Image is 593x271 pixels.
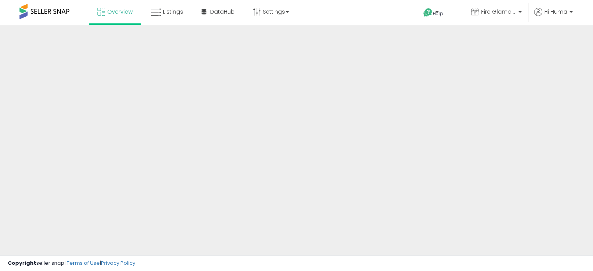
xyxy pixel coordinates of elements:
span: Hi Huma [544,8,567,16]
a: Hi Huma [534,8,573,25]
span: DataHub [210,8,235,16]
a: Privacy Policy [101,259,135,267]
a: Terms of Use [67,259,100,267]
span: Fire Glamour-[GEOGRAPHIC_DATA] [481,8,516,16]
a: Help [417,2,458,25]
span: Help [433,10,443,17]
span: Listings [163,8,183,16]
span: Overview [107,8,133,16]
strong: Copyright [8,259,36,267]
div: seller snap | | [8,260,135,267]
i: Get Help [423,8,433,18]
